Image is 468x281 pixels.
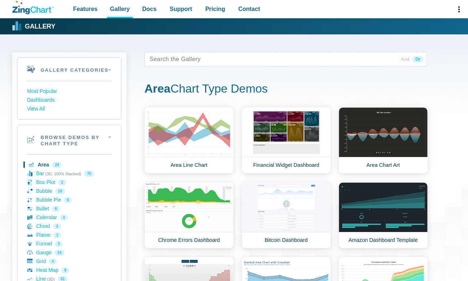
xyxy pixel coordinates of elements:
a: Chrome Errors Dashboard [144,182,234,248]
a: Amazon Dashboard Template [339,182,428,248]
span: Features [73,4,98,14]
a: Dashboards [27,96,112,105]
a: Area Line Chart [144,107,234,173]
span: Contact [238,4,260,14]
span: Support [170,4,192,14]
h1: Chart Type Demos [144,81,427,98]
a: Gallery [12,21,55,32]
span: Or [412,56,423,63]
strong: Gallery [25,23,55,30]
span: Docs [142,4,156,14]
span: And [398,56,412,63]
a: Financial Widget Dashboard [242,107,331,173]
a: ZingChart Logo. Click to return to the homepage [12,1,54,14]
a: Area Chart Art [339,107,428,173]
h2: Browse Demos By Chart Type [18,125,121,154]
a: View All [27,105,112,113]
span: Gallery [110,4,130,14]
a: Bitcoin Dashboard [242,182,331,248]
a: Most Popular [27,87,112,96]
h2: Gallery Categories [18,58,121,81]
span: Pricing [205,4,225,14]
strong: Area [144,82,170,95]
